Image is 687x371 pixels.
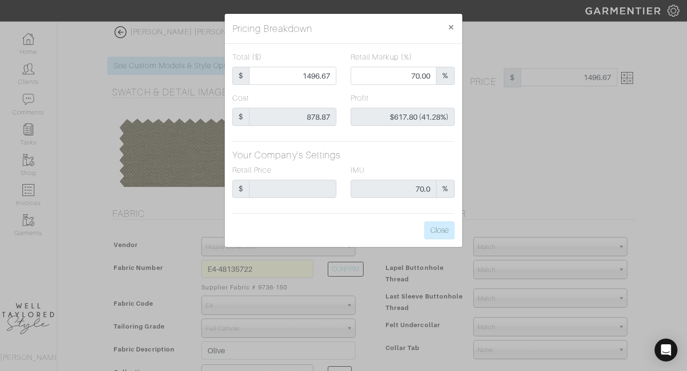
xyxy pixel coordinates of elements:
label: IMU [351,165,364,176]
button: Close [440,14,462,41]
span: × [448,21,455,33]
span: % [436,67,455,85]
span: % [436,180,455,198]
label: Total ($) [232,52,262,63]
div: Open Intercom Messenger [655,339,677,361]
h5: Pricing Breakdown [232,21,312,36]
input: Unit Price [249,67,336,85]
h5: Your Company's Settings [232,149,455,161]
label: Retail Price [232,165,271,176]
button: Close [424,221,455,239]
label: Profit [351,93,369,104]
span: $ [232,180,250,198]
input: Markup % [351,67,437,85]
span: $ [232,67,250,85]
span: $ [232,108,250,126]
label: Retail Markup (%) [351,52,412,63]
label: Cost [232,93,249,104]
